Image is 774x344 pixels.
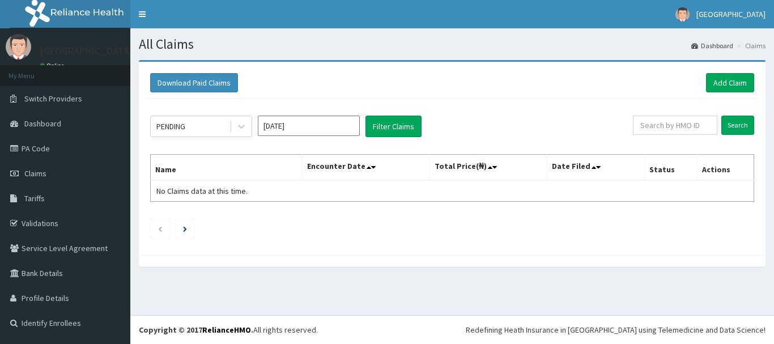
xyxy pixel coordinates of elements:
[258,116,360,136] input: Select Month and Year
[547,155,645,181] th: Date Filed
[183,223,187,233] a: Next page
[466,324,766,335] div: Redefining Heath Insurance in [GEOGRAPHIC_DATA] using Telemedicine and Data Science!
[691,41,733,50] a: Dashboard
[24,168,46,179] span: Claims
[429,155,547,181] th: Total Price(₦)
[633,116,717,135] input: Search by HMO ID
[365,116,422,137] button: Filter Claims
[139,325,253,335] strong: Copyright © 2017 .
[158,223,163,233] a: Previous page
[156,186,248,196] span: No Claims data at this time.
[734,41,766,50] li: Claims
[156,121,185,132] div: PENDING
[202,325,251,335] a: RelianceHMO
[675,7,690,22] img: User Image
[139,37,766,52] h1: All Claims
[645,155,698,181] th: Status
[24,193,45,203] span: Tariffs
[24,118,61,129] span: Dashboard
[40,46,133,56] p: [GEOGRAPHIC_DATA]
[40,62,67,70] a: Online
[24,94,82,104] span: Switch Providers
[150,73,238,92] button: Download Paid Claims
[303,155,429,181] th: Encounter Date
[721,116,754,135] input: Search
[696,9,766,19] span: [GEOGRAPHIC_DATA]
[130,315,774,344] footer: All rights reserved.
[151,155,303,181] th: Name
[6,34,31,60] img: User Image
[706,73,754,92] a: Add Claim
[697,155,754,181] th: Actions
